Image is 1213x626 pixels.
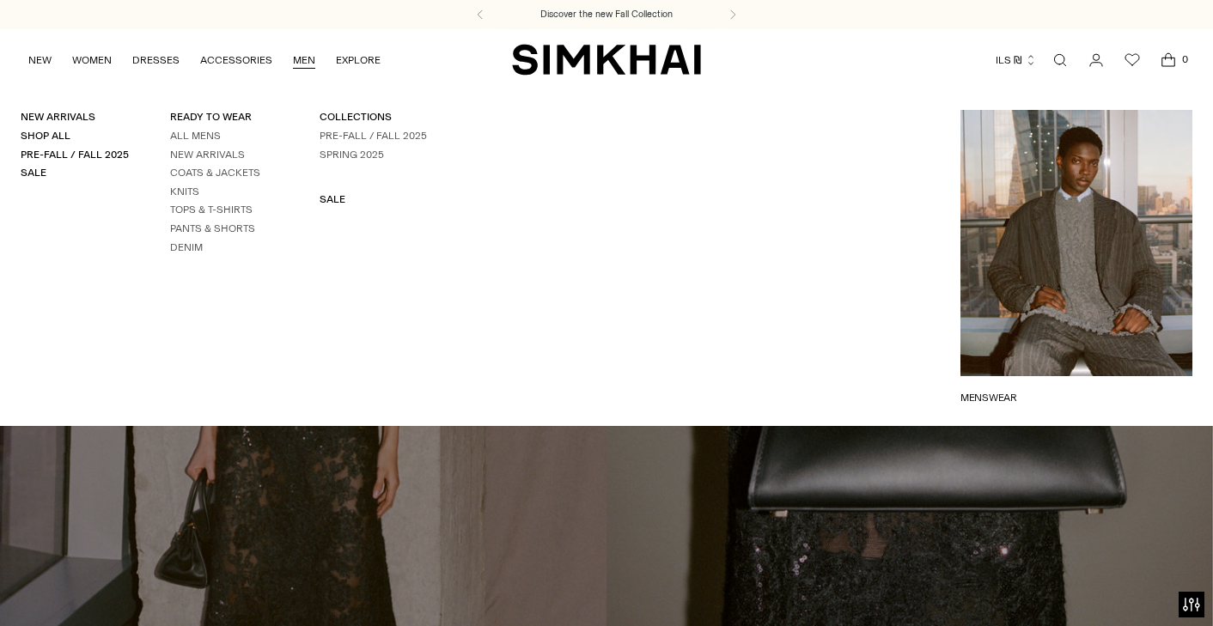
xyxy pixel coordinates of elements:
a: Open cart modal [1151,43,1186,77]
a: ACCESSORIES [200,41,272,79]
a: Go to the account page [1079,43,1113,77]
button: ILS ₪ [996,41,1037,79]
a: SIMKHAI [512,43,701,76]
a: Open search modal [1043,43,1077,77]
a: WOMEN [72,41,112,79]
a: Discover the new Fall Collection [540,8,673,21]
a: MEN [293,41,315,79]
a: NEW [28,41,52,79]
a: DRESSES [132,41,180,79]
span: 0 [1177,52,1192,67]
a: EXPLORE [336,41,381,79]
a: Wishlist [1115,43,1149,77]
